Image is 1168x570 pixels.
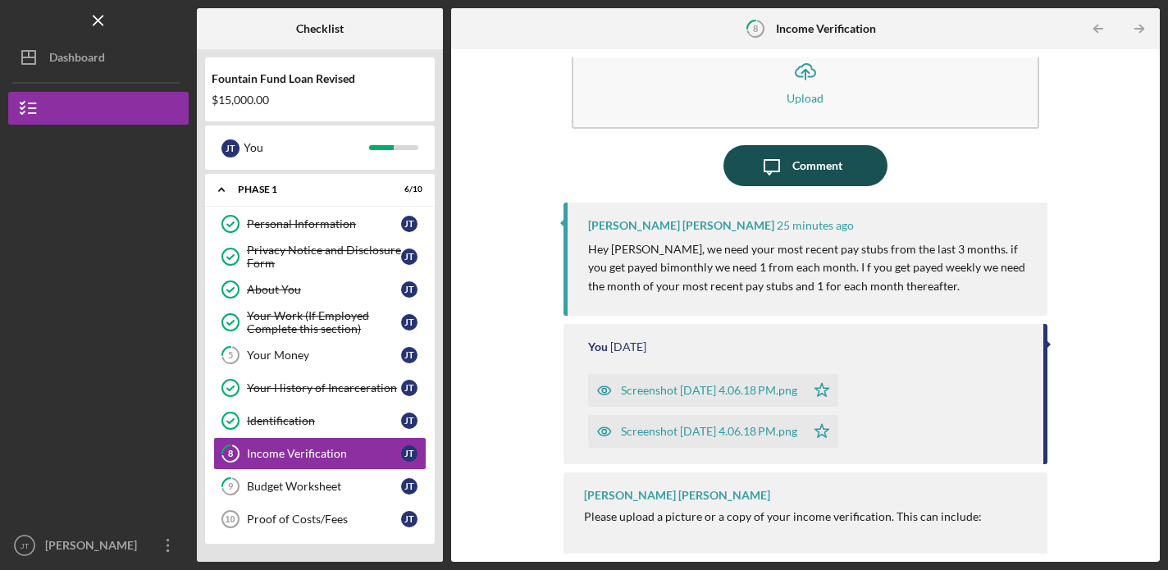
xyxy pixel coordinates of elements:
a: IdentificationJT [213,404,427,437]
text: JT [21,541,30,550]
tspan: 10 [225,514,235,524]
button: Comment [723,145,887,186]
a: Your Work (If Employed Complete this section)JT [213,306,427,339]
time: 2025-10-01 15:43 [777,219,854,232]
tspan: 8 [228,449,233,459]
button: JT[PERSON_NAME] [8,529,189,562]
div: J T [401,216,417,232]
tspan: 5 [228,350,233,361]
div: J T [401,478,417,495]
a: 5Your MoneyJT [213,339,427,372]
a: Personal InformationJT [213,207,427,240]
div: 6 / 10 [393,185,422,194]
div: J T [401,281,417,298]
a: Privacy Notice and Disclosure FormJT [213,240,427,273]
div: You [588,340,608,353]
a: 10Proof of Costs/FeesJT [213,503,427,536]
div: J T [401,380,417,396]
a: 8Income VerificationJT [213,437,427,470]
a: About YouJT [213,273,427,306]
a: 9Budget WorksheetJT [213,470,427,503]
div: J T [401,314,417,331]
div: J T [401,445,417,462]
button: Upload [572,34,1040,129]
div: Phase 1 [238,185,381,194]
div: Proof of Costs/Fees [247,513,401,526]
div: Your Work (If Employed Complete this section) [247,309,401,335]
div: Fountain Fund Loan Revised [212,72,428,85]
div: J T [221,139,240,157]
div: Dashboard [49,41,105,78]
div: Budget Worksheet [247,480,401,493]
button: Screenshot [DATE] 4.06.18 PM.png [588,374,838,407]
div: You [244,134,369,162]
div: Your History of Incarceration [247,381,401,394]
div: Income Verification [247,447,401,460]
div: [PERSON_NAME] [PERSON_NAME] [584,489,770,502]
div: J T [401,347,417,363]
div: J T [401,249,417,265]
div: [PERSON_NAME] [PERSON_NAME] [588,219,774,232]
div: J T [401,511,417,527]
div: Your Money [247,349,401,362]
div: [PERSON_NAME] [41,529,148,566]
div: Screenshot [DATE] 4.06.18 PM.png [621,425,797,438]
tspan: 8 [753,23,758,34]
div: About You [247,283,401,296]
tspan: 9 [228,481,234,492]
div: Comment [792,145,842,186]
b: Checklist [296,22,344,35]
div: J T [401,413,417,429]
div: Identification [247,414,401,427]
div: Upload [787,92,824,104]
b: Income Verification [776,22,876,35]
button: Dashboard [8,41,189,74]
div: Personal Information [247,217,401,230]
div: Privacy Notice and Disclosure Form [247,244,401,270]
div: Screenshot [DATE] 4.06.18 PM.png [621,384,797,397]
p: Hey [PERSON_NAME], we need your most recent pay stubs from the last 3 months. if you get payed bi... [588,240,1032,295]
time: 2025-09-11 20:15 [610,340,646,353]
button: Screenshot [DATE] 4.06.18 PM.png [588,415,838,448]
div: $15,000.00 [212,93,428,107]
a: Your History of IncarcerationJT [213,372,427,404]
